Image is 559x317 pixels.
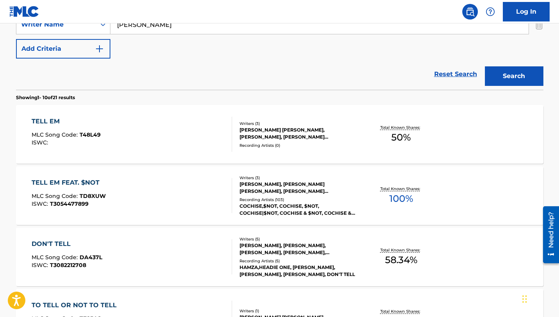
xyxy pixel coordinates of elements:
div: [PERSON_NAME] [PERSON_NAME], [PERSON_NAME], [PERSON_NAME] [PERSON_NAME] [240,126,357,141]
span: ISWC : [32,200,50,207]
img: Delete Criterion [535,15,543,34]
div: Writers ( 3 ) [240,121,357,126]
span: T48L49 [80,131,101,138]
div: Recording Artists ( 103 ) [240,197,357,203]
p: Total Known Shares: [380,125,422,130]
span: T3082212708 [50,262,86,269]
img: search [465,7,475,16]
div: DON'T TELL [32,239,102,249]
div: TELL EM [32,117,101,126]
div: Writer Name [21,20,91,29]
div: Recording Artists ( 5 ) [240,258,357,264]
a: Reset Search [430,66,481,83]
div: Drag [522,287,527,311]
button: Add Criteria [16,39,110,59]
span: MLC Song Code : [32,254,80,261]
div: Help [483,4,498,20]
div: Writers ( 3 ) [240,175,357,181]
iframe: Chat Widget [520,280,559,317]
span: MLC Song Code : [32,192,80,199]
p: Total Known Shares: [380,247,422,253]
a: TELL EM FEAT. $NOTMLC Song Code:TD8XUWISWC:T3054477899Writers (3)[PERSON_NAME], [PERSON_NAME] [PE... [16,166,543,225]
div: TELL EM FEAT. $NOT [32,178,106,187]
span: DA437L [80,254,102,261]
div: Recording Artists ( 0 ) [240,142,357,148]
div: HAMZA,HEADIE ONE, [PERSON_NAME], [PERSON_NAME], [PERSON_NAME], DON'T TELL [240,264,357,278]
span: 58.34 % [385,253,417,267]
div: [PERSON_NAME], [PERSON_NAME], [PERSON_NAME], [PERSON_NAME], [PERSON_NAME] [240,242,357,256]
a: TELL EMMLC Song Code:T48L49ISWC:Writers (3)[PERSON_NAME] [PERSON_NAME], [PERSON_NAME], [PERSON_NA... [16,105,543,164]
div: [PERSON_NAME], [PERSON_NAME] [PERSON_NAME], [PERSON_NAME] [PERSON_NAME] [240,181,357,195]
span: T3054477899 [50,200,89,207]
a: Log In [503,2,550,21]
div: Writers ( 1 ) [240,308,357,314]
div: Writers ( 5 ) [240,236,357,242]
span: 50 % [391,130,411,144]
div: TO TELL OR NOT TO TELL [32,301,121,310]
span: ISWC : [32,139,50,146]
p: Total Known Shares: [380,308,422,314]
img: 9d2ae6d4665cec9f34b9.svg [95,44,104,53]
a: Public Search [462,4,478,20]
img: help [486,7,495,16]
span: ISWC : [32,262,50,269]
span: 100 % [389,192,413,206]
img: MLC Logo [9,6,39,17]
a: DON'T TELLMLC Song Code:DA437LISWC:T3082212708Writers (5)[PERSON_NAME], [PERSON_NAME], [PERSON_NA... [16,228,543,286]
div: COCHISE,$NOT, COCHISE, $NOT, COCHISE|$NOT, COCHISE & $NOT, COCHISE & $NOT [240,203,357,217]
button: Search [485,66,543,86]
iframe: Resource Center [537,203,559,266]
span: MLC Song Code : [32,131,80,138]
span: TD8XUW [80,192,106,199]
p: Showing 1 - 10 of 21 results [16,94,75,101]
p: Total Known Shares: [380,186,422,192]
